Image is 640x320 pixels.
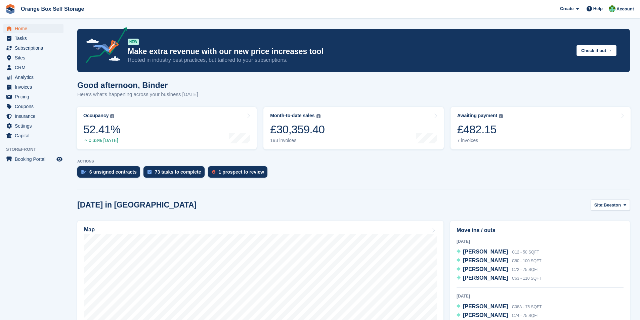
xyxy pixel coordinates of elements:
[3,111,63,121] a: menu
[512,250,539,255] span: C12 - 50 SQFT
[499,114,503,118] img: icon-info-grey-7440780725fd019a000dd9b08b2336e03edf1995a4989e88bcd33f0948082b44.svg
[80,27,127,65] img: price-adjustments-announcement-icon-8257ccfd72463d97f412b2fc003d46551f7dbcb40ab6d574587a9cd5c0d94...
[143,166,208,181] a: 73 tasks to complete
[512,305,542,309] span: C08A - 75 SQFT
[270,113,314,119] div: Month-to-date sales
[463,275,508,281] span: [PERSON_NAME]
[593,5,603,12] span: Help
[15,92,55,101] span: Pricing
[77,166,143,181] a: 6 unsigned contracts
[155,169,201,175] div: 73 tasks to complete
[147,170,152,174] img: task-75834270c22a3079a89374b754ae025e5fb1db73e45f91037f5363f120a921f8.svg
[5,4,15,14] img: stora-icon-8386f47178a22dfd0bd8f6a31ec36ba5ce8667c1dd55bd0f319d3a0aa187defe.svg
[604,202,621,209] span: Beeston
[15,121,55,131] span: Settings
[83,138,120,143] div: 0.33% [DATE]
[15,154,55,164] span: Booking Portal
[3,102,63,111] a: menu
[3,43,63,53] a: menu
[512,267,539,272] span: C72 - 75 SQFT
[316,114,321,118] img: icon-info-grey-7440780725fd019a000dd9b08b2336e03edf1995a4989e88bcd33f0948082b44.svg
[3,154,63,164] a: menu
[15,131,55,140] span: Capital
[3,131,63,140] a: menu
[594,202,604,209] span: Site:
[457,311,539,320] a: [PERSON_NAME] C74 - 75 SQFT
[463,258,508,263] span: [PERSON_NAME]
[3,53,63,62] a: menu
[77,81,198,90] h1: Good afternoon, Binder
[457,138,503,143] div: 7 invoices
[15,34,55,43] span: Tasks
[15,24,55,33] span: Home
[3,63,63,72] a: menu
[457,113,498,119] div: Awaiting payment
[77,200,197,210] h2: [DATE] in [GEOGRAPHIC_DATA]
[457,123,503,136] div: £482.15
[463,312,508,318] span: [PERSON_NAME]
[616,6,634,12] span: Account
[219,169,264,175] div: 1 prospect to review
[512,259,542,263] span: C80 - 100 SQFT
[463,304,508,309] span: [PERSON_NAME]
[3,34,63,43] a: menu
[3,73,63,82] a: menu
[457,226,624,234] h2: Move ins / outs
[6,146,67,153] span: Storefront
[3,82,63,92] a: menu
[451,107,631,149] a: Awaiting payment £482.15 7 invoices
[15,63,55,72] span: CRM
[457,293,624,299] div: [DATE]
[560,5,573,12] span: Create
[15,82,55,92] span: Invoices
[84,227,95,233] h2: Map
[457,303,542,311] a: [PERSON_NAME] C08A - 75 SQFT
[77,159,630,164] p: ACTIONS
[577,45,616,56] button: Check it out →
[128,39,139,45] div: NEW
[457,265,539,274] a: [PERSON_NAME] C72 - 75 SQFT
[15,73,55,82] span: Analytics
[270,123,325,136] div: £30,359.40
[512,276,542,281] span: C63 - 110 SQFT
[3,92,63,101] a: menu
[591,199,630,211] button: Site: Beeston
[55,155,63,163] a: Preview store
[77,107,257,149] a: Occupancy 52.41% 0.33% [DATE]
[457,238,624,244] div: [DATE]
[83,113,109,119] div: Occupancy
[457,274,542,283] a: [PERSON_NAME] C63 - 110 SQFT
[3,24,63,33] a: menu
[15,111,55,121] span: Insurance
[457,257,542,265] a: [PERSON_NAME] C80 - 100 SQFT
[81,170,86,174] img: contract_signature_icon-13c848040528278c33f63329250d36e43548de30e8caae1d1a13099fd9432cc5.svg
[128,56,571,64] p: Rooted in industry best practices, but tailored to your subscriptions.
[457,248,539,257] a: [PERSON_NAME] C12 - 50 SQFT
[77,91,198,98] p: Here's what's happening across your business [DATE]
[463,266,508,272] span: [PERSON_NAME]
[128,47,571,56] p: Make extra revenue with our new price increases tool
[15,43,55,53] span: Subscriptions
[270,138,325,143] div: 193 invoices
[263,107,443,149] a: Month-to-date sales £30,359.40 193 invoices
[89,169,137,175] div: 6 unsigned contracts
[3,121,63,131] a: menu
[110,114,114,118] img: icon-info-grey-7440780725fd019a000dd9b08b2336e03edf1995a4989e88bcd33f0948082b44.svg
[609,5,615,12] img: Binder Bhardwaj
[83,123,120,136] div: 52.41%
[512,313,539,318] span: C74 - 75 SQFT
[463,249,508,255] span: [PERSON_NAME]
[15,102,55,111] span: Coupons
[212,170,215,174] img: prospect-51fa495bee0391a8d652442698ab0144808aea92771e9ea1ae160a38d050c398.svg
[15,53,55,62] span: Sites
[208,166,271,181] a: 1 prospect to review
[18,3,87,14] a: Orange Box Self Storage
